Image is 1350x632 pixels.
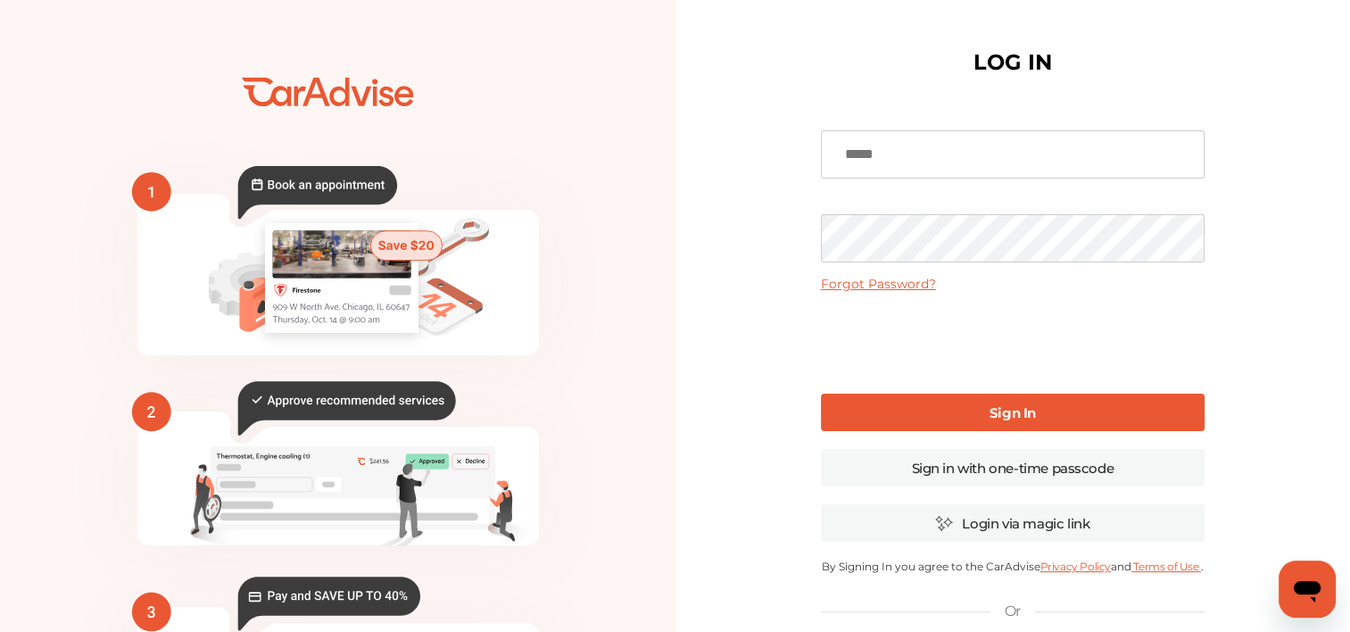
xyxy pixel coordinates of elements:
a: Login via magic link [821,504,1205,542]
iframe: reCAPTCHA [877,306,1148,376]
p: By Signing In you agree to the CarAdvise and . [821,560,1205,573]
b: Sign In [990,404,1036,421]
h1: LOG IN [973,54,1052,71]
a: Sign in with one-time passcode [821,449,1205,486]
p: Or [1005,602,1021,621]
img: magic_icon.32c66aac.svg [935,515,953,532]
a: Forgot Password? [821,276,936,292]
a: Privacy Policy [1039,560,1110,573]
a: Sign In [821,394,1205,431]
iframe: Button to launch messaging window [1279,561,1336,618]
a: Terms of Use [1131,560,1201,573]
